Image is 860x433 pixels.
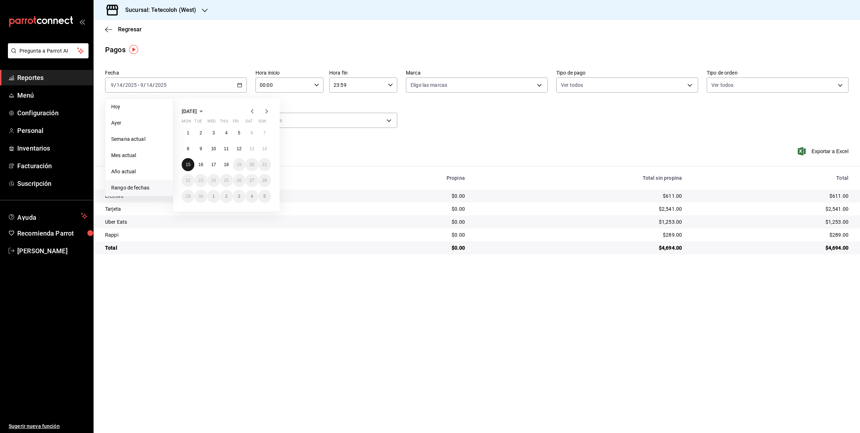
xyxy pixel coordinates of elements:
button: September 6, 2025 [245,126,258,139]
abbr: September 23, 2025 [198,178,203,183]
button: September 10, 2025 [207,142,220,155]
button: October 2, 2025 [220,190,232,203]
button: September 3, 2025 [207,126,220,139]
abbr: September 24, 2025 [211,178,216,183]
input: ---- [155,82,167,88]
div: $4,694.00 [693,244,848,251]
button: September 17, 2025 [207,158,220,171]
abbr: Wednesday [207,119,216,126]
abbr: September 9, 2025 [200,146,202,151]
span: Exportar a Excel [799,147,848,156]
button: September 12, 2025 [233,142,245,155]
span: Menú [17,90,87,100]
abbr: September 28, 2025 [262,178,267,183]
span: Sugerir nueva función [9,423,87,430]
input: -- [140,82,144,88]
abbr: September 25, 2025 [224,178,228,183]
div: $2,541.00 [693,205,848,213]
span: Semana actual [111,135,167,143]
label: Hora inicio [255,70,323,75]
div: $289.00 [693,231,848,238]
abbr: September 13, 2025 [249,146,254,151]
abbr: September 12, 2025 [237,146,241,151]
abbr: September 8, 2025 [187,146,189,151]
div: $0.00 [349,244,465,251]
input: -- [146,82,153,88]
button: Regresar [105,26,142,33]
label: Usuarios [255,106,397,111]
button: September 4, 2025 [220,126,232,139]
div: $1,253.00 [476,218,682,226]
div: Propina [349,175,465,181]
div: Pagos [105,44,126,55]
abbr: September 4, 2025 [225,130,228,135]
abbr: Saturday [245,119,253,126]
label: Tipo de orden [707,70,848,75]
abbr: October 2, 2025 [225,194,228,199]
button: September 28, 2025 [258,174,271,187]
span: Regresar [118,26,142,33]
abbr: September 3, 2025 [212,130,215,135]
button: open_drawer_menu [79,19,85,24]
div: Total [693,175,848,181]
abbr: September 22, 2025 [186,178,190,183]
button: September 5, 2025 [233,126,245,139]
button: September 23, 2025 [194,174,207,187]
div: $4,694.00 [476,244,682,251]
span: Ayer [111,119,167,127]
abbr: October 3, 2025 [238,194,240,199]
abbr: September 2, 2025 [200,130,202,135]
abbr: October 4, 2025 [250,194,253,199]
div: Total [105,244,338,251]
div: $0.00 [349,218,465,226]
button: [DATE] [182,107,205,116]
abbr: September 15, 2025 [186,162,190,167]
abbr: September 5, 2025 [238,130,240,135]
img: Tooltip marker [129,45,138,54]
span: / [153,82,155,88]
div: $611.00 [476,192,682,200]
button: October 3, 2025 [233,190,245,203]
div: Uber Eats [105,218,338,226]
abbr: September 27, 2025 [249,178,254,183]
button: September 22, 2025 [182,174,194,187]
abbr: September 14, 2025 [262,146,267,151]
button: September 7, 2025 [258,126,271,139]
span: Reportes [17,73,87,82]
abbr: September 10, 2025 [211,146,216,151]
abbr: September 1, 2025 [187,130,189,135]
abbr: September 21, 2025 [262,162,267,167]
abbr: Tuesday [194,119,202,126]
button: October 1, 2025 [207,190,220,203]
div: $0.00 [349,192,465,200]
abbr: September 19, 2025 [237,162,241,167]
abbr: Friday [233,119,239,126]
button: September 27, 2025 [245,174,258,187]
button: September 13, 2025 [245,142,258,155]
span: Rango de fechas [111,184,167,192]
abbr: October 1, 2025 [212,194,215,199]
div: $2,541.00 [476,205,682,213]
abbr: Sunday [258,119,266,126]
div: $0.00 [349,231,465,238]
button: September 15, 2025 [182,158,194,171]
span: / [123,82,125,88]
label: Marca [406,70,548,75]
span: Año actual [111,168,167,175]
span: Mes actual [111,152,167,159]
abbr: October 5, 2025 [263,194,266,199]
span: / [114,82,116,88]
button: Pregunta a Parrot AI [8,43,89,58]
label: Tipo de pago [556,70,698,75]
button: September 14, 2025 [258,142,271,155]
div: $0.00 [349,205,465,213]
span: - [138,82,139,88]
label: Hora fin [329,70,397,75]
span: Recomienda Parrot [17,228,87,238]
button: September 1, 2025 [182,126,194,139]
button: September 26, 2025 [233,174,245,187]
button: September 16, 2025 [194,158,207,171]
a: Pregunta a Parrot AI [5,52,89,60]
button: September 8, 2025 [182,142,194,155]
span: Hoy [111,103,167,111]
